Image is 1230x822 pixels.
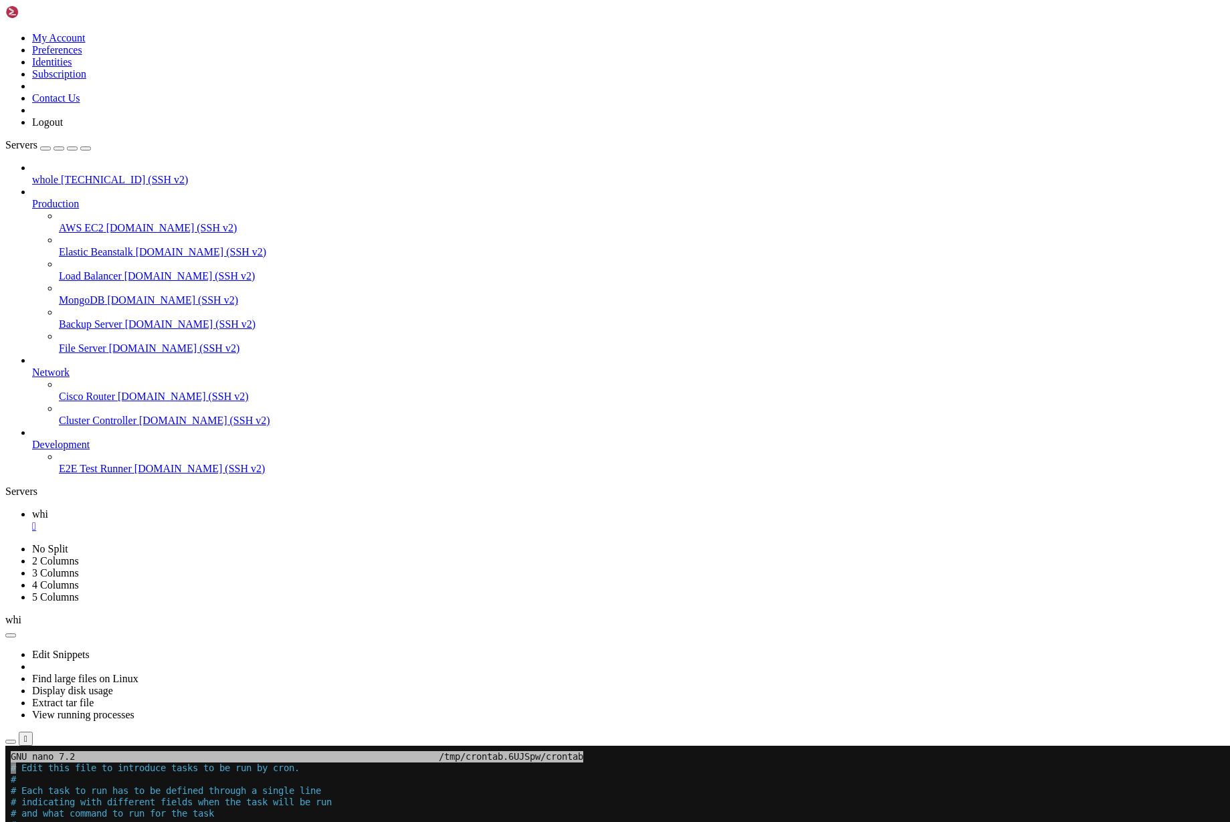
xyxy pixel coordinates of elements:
span: M-Q [444,710,460,722]
li: AWS EC2 [DOMAIN_NAME] (SSH v2) [59,210,1225,234]
span: # To define the time you can provide concrete values for [5,85,305,96]
span: M-6 [332,722,348,733]
span: ^K [150,710,161,722]
li: Cisco Router [DOMAIN_NAME] (SSH v2) [59,379,1225,403]
span: # Notice that tasks will be started based on the cron's system [5,130,337,141]
li: Load Balancer [DOMAIN_NAME] (SSH v2) [59,258,1225,282]
a: Elastic Beanstalk [DOMAIN_NAME] (SSH v2) [59,246,1225,258]
span: # [5,74,11,84]
span: # m h dom mon dow command [5,267,155,278]
a: Backup Server [DOMAIN_NAME] (SSH v2) [59,318,1225,330]
span: # [5,119,11,130]
span: M-E [294,722,310,733]
span: [DOMAIN_NAME] (SSH v2) [139,415,270,426]
img: Shellngn [5,5,82,19]
span: Development [32,439,90,450]
span: whi [5,614,21,625]
li: Network [32,354,1225,427]
span: M-U [278,710,294,722]
li: Backup Server [DOMAIN_NAME] (SSH v2) [59,306,1225,330]
span: M-W [428,722,444,733]
span: # [5,153,11,164]
a: Load Balancer [DOMAIN_NAME] (SSH v2) [59,270,1225,282]
li: Development [32,427,1225,475]
span: Elastic Beanstalk [59,246,133,258]
a: MongoDB [DOMAIN_NAME] (SSH v2) [59,294,1225,306]
a: whi [32,508,1225,532]
span: # [5,187,11,198]
span: Load Balancer [59,270,122,282]
a: 2 Columns [32,555,79,567]
a: Subscription [32,68,86,80]
span: # Every 2 hours at night: 8pm, 10pm, 12am, 2am, 4am, 6am [5,369,305,380]
span: [DOMAIN_NAME] (SSH v2) [136,246,267,258]
li: Production [32,186,1225,354]
span: [DOMAIN_NAME] (SSH v2) [107,294,238,306]
div:  [24,734,27,744]
span: ^T [177,710,187,722]
div:  [32,520,1225,532]
span: ^/ [230,722,241,733]
span: # [5,233,11,243]
span: File Server [59,342,106,354]
span: # Edit this file to introduce tasks to be run by cron. [5,17,294,27]
a: View running processes [32,709,134,720]
span: # and what command to run for the task [5,62,209,73]
span: # Each task to run has to be defined through a single line [5,39,316,50]
span: ^J [182,722,193,733]
span: [DOMAIN_NAME] (SSH v2) [106,222,237,233]
li: Cluster Controller [DOMAIN_NAME] (SSH v2) [59,403,1225,427]
li: Elastic Beanstalk [DOMAIN_NAME] (SSH v2) [59,234,1225,258]
a: Cisco Router [DOMAIN_NAME] (SSH v2) [59,391,1225,403]
span: whole [32,174,58,185]
span: # and day of week (dow) or use '*' in these fields (for 'any'). [5,108,342,118]
span: Servers [5,139,37,150]
span: GNU nano 7.2 /tmp/crontab.6UJSpw/crontab [5,5,578,17]
span: Network [32,367,70,378]
a: E2E Test Runner [DOMAIN_NAME] (SSH v2) [59,463,1225,475]
a: whole [TECHNICAL_ID] (SSH v2) [32,174,1225,186]
span: ^X [5,722,16,733]
span: # minute (m), hour (h), day of month (dom), month (mon), [5,96,305,107]
a: 5 Columns [32,591,79,603]
span: Production [32,198,79,209]
span: # For more information see the manual pages of crontab(5) and cron(8) [5,244,375,255]
span: # indicating with different fields when the task will be run [5,51,326,62]
span: # email to the user the crontab file belongs to (unless redirected). [5,176,369,187]
a: Development [32,439,1225,451]
a: Logout [32,116,63,128]
span: ^Q [369,722,380,733]
span: M-A [316,710,332,722]
span: ^O [37,710,48,722]
a: Edit Snippets [32,649,90,660]
span: MongoDB [59,294,104,306]
x-row: Exit Read File Replace Paste Justify Go To Line Redo Copy Where Was Next Forward [5,722,1056,733]
li: whole [TECHNICAL_ID] (SSH v2) [32,162,1225,186]
div: Servers [5,486,1225,498]
a: Find large files on Linux [32,673,138,684]
span: Cisco Router [59,391,115,402]
span: # Output of the crontab jobs (including errors) is sent through [5,165,342,175]
span: [DOMAIN_NAME] (SSH v2) [124,270,255,282]
span: [TECHNICAL_ID] (SSH v2) [61,174,188,185]
span: Cluster Controller [59,415,136,426]
a: AWS EC2 [DOMAIN_NAME] (SSH v2) [59,222,1225,234]
span: # [5,28,11,39]
div: (0, 1) [5,17,11,28]
span: Backup Server [59,318,122,330]
span: ^F [466,722,476,733]
span: ^G [5,710,16,722]
li: MongoDB [DOMAIN_NAME] (SSH v2) [59,282,1225,306]
span: AWS EC2 [59,222,104,233]
a: 4 Columns [32,579,79,591]
a: Cluster Controller [DOMAIN_NAME] (SSH v2) [59,415,1225,427]
span: #0 20,22,0,2,4,6 * * * /home/customer/venv/bin/python /home/customer/fbmp_storm.py && /home/custo... [5,392,936,403]
a: Display disk usage [32,685,113,696]
x-row: */15 6-15 * * 1-5 /usr/bin/python3 /home/customer/gsa.py [5,437,1056,449]
span: [DOMAIN_NAME] (SSH v2) [125,318,256,330]
a: Servers [5,139,91,150]
span: # 0 5 * * 1 tar -zcf /var/backups/home.tgz /home/ [5,221,268,232]
li: E2E Test Runner [DOMAIN_NAME] (SSH v2) [59,451,1225,475]
span: E2E Test Runner [59,463,132,474]
a: Extract tar file [32,697,94,708]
